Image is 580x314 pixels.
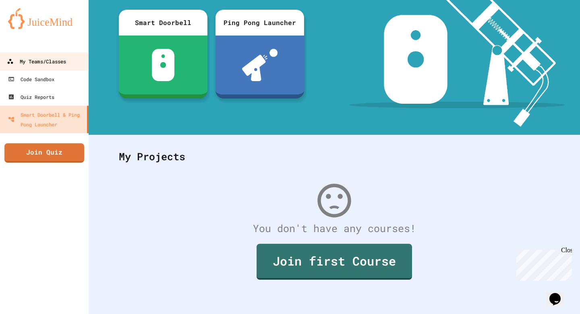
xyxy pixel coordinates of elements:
img: sdb-white.svg [152,49,175,81]
div: Quiz Reports [8,92,54,102]
div: Ping Pong Launcher [215,10,304,36]
iframe: chat widget [546,282,572,306]
div: Code Sandbox [8,74,54,84]
div: Chat with us now!Close [3,3,56,51]
div: My Projects [111,141,558,172]
div: Smart Doorbell & Ping Pong Launcher [8,110,84,129]
img: ppl-with-ball.png [242,49,278,81]
iframe: chat widget [513,247,572,281]
a: Join first Course [257,244,412,280]
div: My Teams/Classes [7,57,66,67]
div: Smart Doorbell [119,10,207,36]
div: You don't have any courses! [111,221,558,236]
img: logo-orange.svg [8,8,81,29]
a: Join Quiz [4,143,84,163]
